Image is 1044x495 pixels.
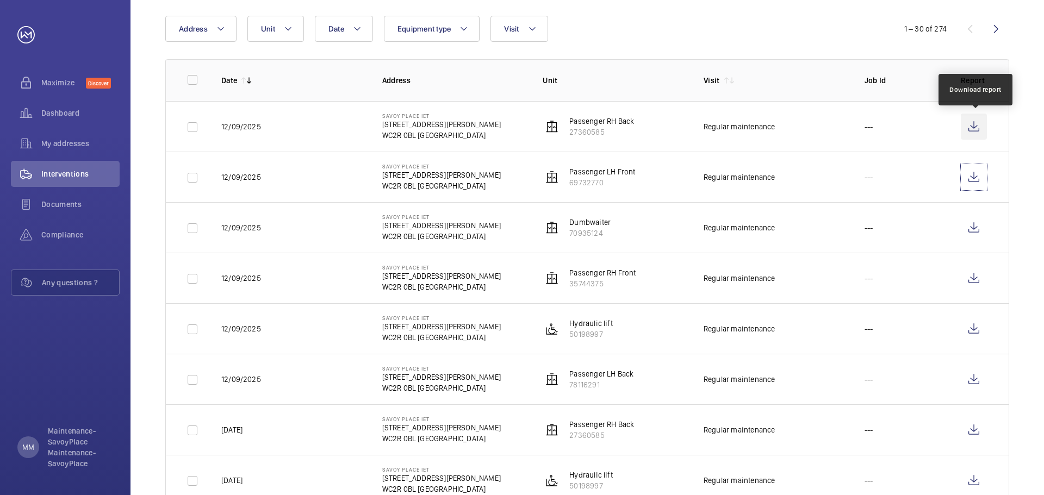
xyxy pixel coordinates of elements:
img: elevator.svg [545,272,558,285]
p: --- [865,273,873,284]
span: Dashboard [41,108,120,118]
p: 70935124 [569,228,611,239]
p: Passenger LH Front [569,166,635,177]
p: --- [865,121,873,132]
div: Regular maintenance [704,475,775,486]
p: [STREET_ADDRESS][PERSON_NAME] [382,170,501,180]
p: Savoy Place IET [382,112,501,119]
img: elevator.svg [545,120,558,133]
p: [STREET_ADDRESS][PERSON_NAME] [382,271,501,281]
span: Date [328,24,344,33]
img: elevator.svg [545,423,558,436]
p: 12/09/2025 [221,323,261,334]
p: Hydraulic lift [569,318,613,329]
p: 12/09/2025 [221,121,261,132]
button: Visit [490,16,548,42]
span: Any questions ? [42,277,119,288]
p: --- [865,323,873,334]
p: Savoy Place IET [382,365,501,372]
p: Passenger RH Back [569,116,634,127]
p: 50198997 [569,480,613,491]
p: 27360585 [569,430,634,441]
button: Address [165,16,237,42]
img: platform_lift.svg [545,474,558,487]
p: Savoy Place IET [382,264,501,271]
p: 69732770 [569,177,635,188]
p: 12/09/2025 [221,172,261,183]
button: Unit [247,16,304,42]
p: [STREET_ADDRESS][PERSON_NAME] [382,372,501,383]
span: Equipment type [397,24,451,33]
p: Savoy Place IET [382,416,501,422]
img: elevator.svg [545,373,558,386]
div: 1 – 30 of 274 [904,23,947,34]
div: Regular maintenance [704,121,775,132]
p: Savoy Place IET [382,214,501,220]
span: Compliance [41,229,120,240]
p: WC2R 0BL [GEOGRAPHIC_DATA] [382,433,501,444]
button: Date [315,16,373,42]
p: Date [221,75,237,86]
p: [STREET_ADDRESS][PERSON_NAME] [382,473,501,484]
p: --- [865,222,873,233]
p: [STREET_ADDRESS][PERSON_NAME] [382,220,501,231]
p: Job Id [865,75,943,86]
p: Savoy Place IET [382,466,501,473]
p: Address [382,75,526,86]
p: 12/09/2025 [221,222,261,233]
div: Regular maintenance [704,222,775,233]
p: Dumbwaiter [569,217,611,228]
p: WC2R 0BL [GEOGRAPHIC_DATA] [382,231,501,242]
p: [DATE] [221,424,243,435]
p: --- [865,172,873,183]
p: WC2R 0BL [GEOGRAPHIC_DATA] [382,281,501,292]
p: Passenger RH Back [569,419,634,430]
p: [STREET_ADDRESS][PERSON_NAME] [382,422,501,433]
p: [DATE] [221,475,243,486]
button: Equipment type [384,16,480,42]
p: WC2R 0BL [GEOGRAPHIC_DATA] [382,332,501,343]
p: Savoy Place IET [382,315,501,321]
p: --- [865,374,873,385]
p: Maintenance-SavoyPlace Maintenance-SavoyPlace [48,425,113,469]
p: Unit [543,75,686,86]
p: 27360585 [569,127,634,137]
div: Regular maintenance [704,273,775,284]
p: [STREET_ADDRESS][PERSON_NAME] [382,119,501,130]
img: elevator.svg [545,221,558,234]
span: Documents [41,199,120,210]
p: Savoy Place IET [382,163,501,170]
span: Visit [504,24,519,33]
p: 12/09/2025 [221,374,261,385]
p: Visit [704,75,720,86]
p: Passenger RH Front [569,267,636,278]
span: My addresses [41,138,120,149]
p: WC2R 0BL [GEOGRAPHIC_DATA] [382,383,501,393]
p: Passenger LH Back [569,368,633,379]
span: Interventions [41,168,120,179]
p: MM [22,442,34,453]
p: --- [865,424,873,435]
p: Hydraulic lift [569,469,613,480]
div: Regular maintenance [704,172,775,183]
p: 12/09/2025 [221,273,261,284]
span: Discover [86,78,111,89]
p: --- [865,475,873,486]
p: WC2R 0BL [GEOGRAPHIC_DATA] [382,180,501,191]
p: 78116291 [569,379,633,390]
div: Regular maintenance [704,374,775,385]
div: Regular maintenance [704,424,775,435]
p: 50198997 [569,329,613,340]
p: WC2R 0BL [GEOGRAPHIC_DATA] [382,130,501,141]
p: 35744375 [569,278,636,289]
p: WC2R 0BL [GEOGRAPHIC_DATA] [382,484,501,494]
span: Maximize [41,77,86,88]
div: Regular maintenance [704,323,775,334]
img: platform_lift.svg [545,322,558,335]
img: elevator.svg [545,171,558,184]
div: Download report [949,85,1002,95]
span: Address [179,24,208,33]
span: Unit [261,24,275,33]
p: [STREET_ADDRESS][PERSON_NAME] [382,321,501,332]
